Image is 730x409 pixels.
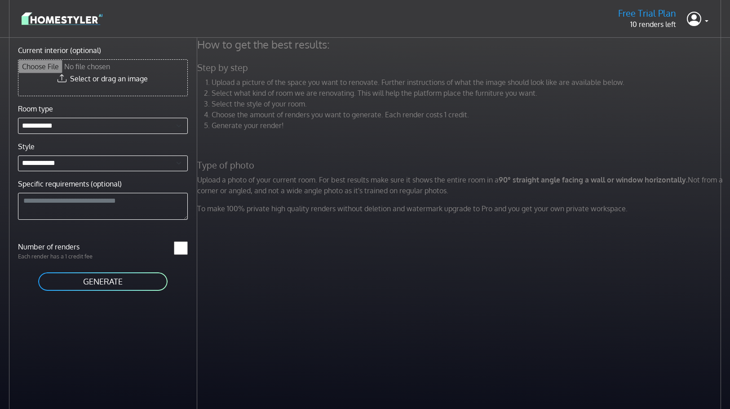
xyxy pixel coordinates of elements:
p: To make 100% private high quality renders without deletion and watermark upgrade to Pro and you g... [192,203,729,214]
label: Room type [18,103,53,114]
li: Upload a picture of the space you want to renovate. Further instructions of what the image should... [212,77,723,88]
strong: 90° straight angle facing a wall or window horizontally. [499,175,688,184]
h5: Free Trial Plan [618,8,676,19]
h5: Step by step [192,62,729,73]
li: Generate your render! [212,120,723,131]
li: Choose the amount of renders you want to generate. Each render costs 1 credit. [212,109,723,120]
li: Select what kind of room we are renovating. This will help the platform place the furniture you w... [212,88,723,98]
h5: Type of photo [192,160,729,171]
label: Specific requirements (optional) [18,178,122,189]
h4: How to get the best results: [192,38,729,51]
button: GENERATE [37,271,168,292]
p: Upload a photo of your current room. For best results make sure it shows the entire room in a Not... [192,174,729,196]
img: logo-3de290ba35641baa71223ecac5eacb59cb85b4c7fdf211dc9aaecaaee71ea2f8.svg [22,11,102,27]
label: Current interior (optional) [18,45,101,56]
label: Style [18,141,35,152]
li: Select the style of your room. [212,98,723,109]
p: Each render has a 1 credit fee [13,252,103,261]
p: 10 renders left [618,19,676,30]
label: Number of renders [13,241,103,252]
